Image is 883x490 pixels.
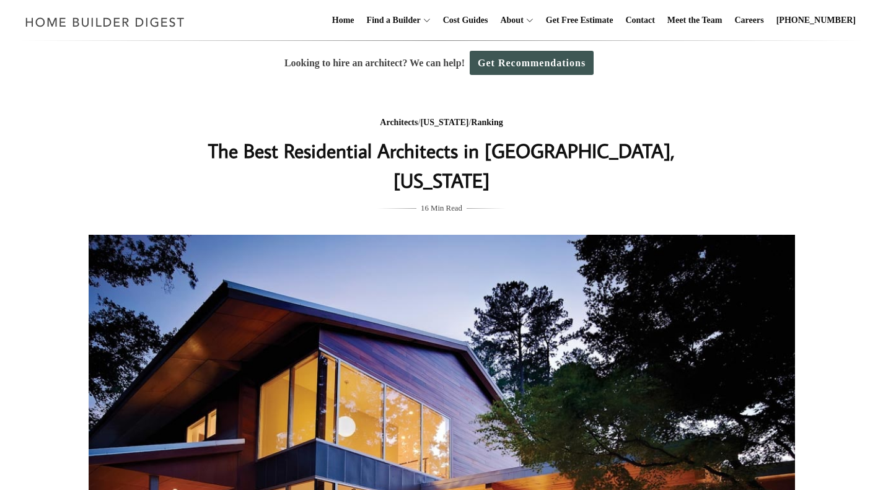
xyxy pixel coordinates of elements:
a: [PHONE_NUMBER] [771,1,861,40]
span: 16 Min Read [421,201,462,215]
a: About [495,1,523,40]
img: Home Builder Digest [20,10,190,34]
h1: The Best Residential Architects in [GEOGRAPHIC_DATA], [US_STATE] [195,136,689,195]
a: Get Recommendations [470,51,594,75]
a: Home [327,1,359,40]
a: Ranking [471,118,503,127]
a: Find a Builder [362,1,421,40]
a: Get Free Estimate [541,1,618,40]
a: Careers [730,1,769,40]
div: / / [195,115,689,131]
a: Architects [380,118,418,127]
a: Contact [620,1,659,40]
a: Meet the Team [662,1,727,40]
a: [US_STATE] [420,118,468,127]
a: Cost Guides [438,1,493,40]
